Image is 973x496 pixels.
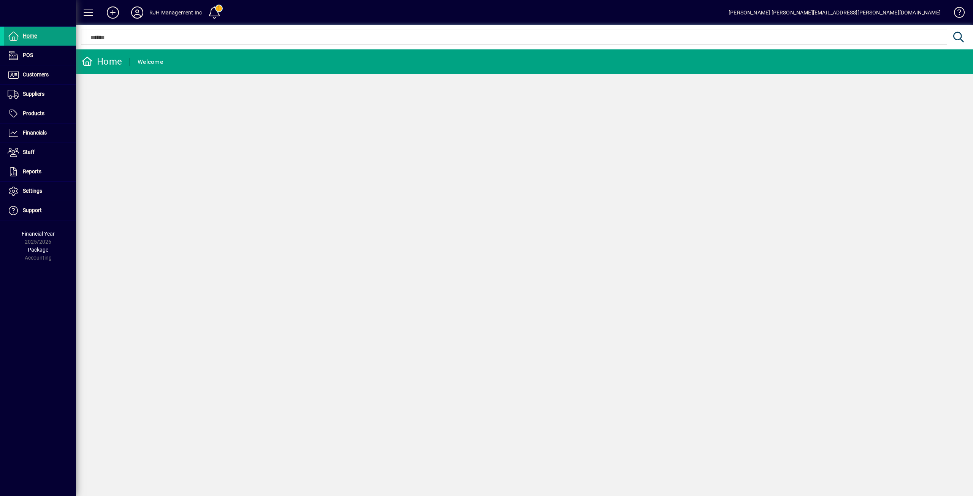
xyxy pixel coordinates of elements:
[4,46,76,65] a: POS
[4,85,76,104] a: Suppliers
[23,149,35,155] span: Staff
[82,55,122,68] div: Home
[125,6,149,19] button: Profile
[4,65,76,84] a: Customers
[4,182,76,201] a: Settings
[4,104,76,123] a: Products
[23,71,49,78] span: Customers
[23,168,41,174] span: Reports
[23,91,44,97] span: Suppliers
[729,6,941,19] div: [PERSON_NAME] [PERSON_NAME][EMAIL_ADDRESS][PERSON_NAME][DOMAIN_NAME]
[23,188,42,194] span: Settings
[4,143,76,162] a: Staff
[23,33,37,39] span: Home
[4,201,76,220] a: Support
[23,110,44,116] span: Products
[23,130,47,136] span: Financials
[23,207,42,213] span: Support
[4,124,76,143] a: Financials
[4,162,76,181] a: Reports
[23,52,33,58] span: POS
[22,231,55,237] span: Financial Year
[948,2,963,26] a: Knowledge Base
[101,6,125,19] button: Add
[138,56,163,68] div: Welcome
[149,6,202,19] div: RJH Management Inc
[28,247,48,253] span: Package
